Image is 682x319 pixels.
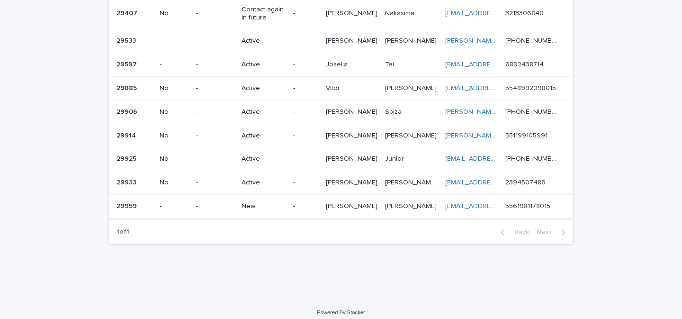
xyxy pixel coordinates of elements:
[293,179,318,187] p: -
[505,8,546,18] p: 3213306840
[242,6,286,22] p: Contact again in future
[505,177,547,187] p: 2394507486
[293,84,318,92] p: -
[160,61,189,69] p: -
[326,153,379,163] p: [PERSON_NAME]
[242,37,286,45] p: Active
[385,8,416,18] p: Nakasima
[505,106,560,116] p: [PHONE_NUMBER]
[109,124,573,147] tr: 2991429914 No-Active-[PERSON_NAME][PERSON_NAME] [PERSON_NAME][PERSON_NAME] [PERSON_NAME][EMAIL_AD...
[293,108,318,116] p: -
[505,201,552,210] p: 5561981178015
[445,155,552,162] a: [EMAIL_ADDRESS][DOMAIN_NAME]
[385,35,439,45] p: [PERSON_NAME]
[160,155,189,163] p: No
[109,53,573,77] tr: 2959729597 --Active-JoséliaJosélia TeiTei [EMAIL_ADDRESS][DOMAIN_NAME] 68924387146892438714
[385,177,439,187] p: Loureiro Rodrigues
[505,82,558,92] p: 5548992098015
[326,82,342,92] p: Vitor
[196,108,234,116] p: -
[160,108,189,116] p: No
[293,61,318,69] p: -
[242,202,286,210] p: New
[385,59,396,69] p: Tei
[242,84,286,92] p: Active
[196,202,234,210] p: -
[509,229,529,236] span: Back
[196,132,234,140] p: -
[160,37,189,45] p: -
[326,59,350,69] p: Josélia
[160,202,189,210] p: -
[109,220,137,244] p: 1 of 1
[445,37,604,44] a: [PERSON_NAME][EMAIL_ADDRESS][DOMAIN_NAME]
[196,61,234,69] p: -
[326,106,379,116] p: [PERSON_NAME]
[109,100,573,124] tr: 2990629906 No-Active-[PERSON_NAME][PERSON_NAME] SpizaSpiza [PERSON_NAME][EMAIL_ADDRESS][PERSON_NA...
[445,61,552,68] a: [EMAIL_ADDRESS][DOMAIN_NAME]
[445,109,655,115] a: [PERSON_NAME][EMAIL_ADDRESS][PERSON_NAME][DOMAIN_NAME]
[385,201,439,210] p: [PERSON_NAME]
[242,155,286,163] p: Active
[160,179,189,187] p: No
[385,153,406,163] p: Junior
[109,29,573,53] tr: 2953329533 --Active-[PERSON_NAME][PERSON_NAME] [PERSON_NAME][PERSON_NAME] [PERSON_NAME][EMAIL_ADD...
[117,59,139,69] p: 29597
[505,59,546,69] p: 6892438714
[242,179,286,187] p: Active
[326,201,379,210] p: [PERSON_NAME]
[533,228,573,237] button: Next
[505,130,549,140] p: 551199105991
[196,179,234,187] p: -
[326,130,379,140] p: [PERSON_NAME]
[242,108,286,116] p: Active
[317,310,365,315] a: Powered By Stacker
[117,153,138,163] p: 29925
[109,76,573,100] tr: 2988529885 No-Active-VitorVitor [PERSON_NAME][PERSON_NAME] [EMAIL_ADDRESS][DOMAIN_NAME] 554899209...
[160,9,189,18] p: No
[117,8,139,18] p: 29407
[293,132,318,140] p: -
[109,194,573,218] tr: 2995929959 --New-[PERSON_NAME][PERSON_NAME] [PERSON_NAME][PERSON_NAME] [EMAIL_ADDRESS][DOMAIN_NAM...
[242,132,286,140] p: Active
[196,155,234,163] p: -
[326,8,379,18] p: [PERSON_NAME]
[293,155,318,163] p: -
[293,37,318,45] p: -
[160,132,189,140] p: No
[160,84,189,92] p: No
[445,10,552,17] a: [EMAIL_ADDRESS][DOMAIN_NAME]
[117,201,139,210] p: 29959
[293,202,318,210] p: -
[109,171,573,195] tr: 2993329933 No-Active-[PERSON_NAME][PERSON_NAME] [PERSON_NAME] [PERSON_NAME][PERSON_NAME] [PERSON_...
[385,82,439,92] p: [PERSON_NAME]
[505,35,560,45] p: [PHONE_NUMBER]
[242,61,286,69] p: Active
[445,132,604,139] a: [PERSON_NAME][EMAIL_ADDRESS][DOMAIN_NAME]
[196,37,234,45] p: -
[445,85,552,91] a: [EMAIL_ADDRESS][DOMAIN_NAME]
[293,9,318,18] p: -
[505,153,560,163] p: [PHONE_NUMBER]
[537,229,557,236] span: Next
[117,106,139,116] p: 29906
[445,179,552,186] a: [EMAIL_ADDRESS][DOMAIN_NAME]
[385,106,404,116] p: Spiza
[109,147,573,171] tr: 2992529925 No-Active-[PERSON_NAME][PERSON_NAME] JuniorJunior [EMAIL_ADDRESS][DOMAIN_NAME] [PHONE_...
[117,130,138,140] p: 29914
[493,228,533,237] button: Back
[117,35,138,45] p: 29533
[117,177,138,187] p: 29933
[445,203,552,210] a: [EMAIL_ADDRESS][DOMAIN_NAME]
[326,35,379,45] p: [PERSON_NAME]
[196,84,234,92] p: -
[117,82,139,92] p: 29885
[326,177,379,187] p: [PERSON_NAME]
[385,130,439,140] p: [PERSON_NAME]
[196,9,234,18] p: -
